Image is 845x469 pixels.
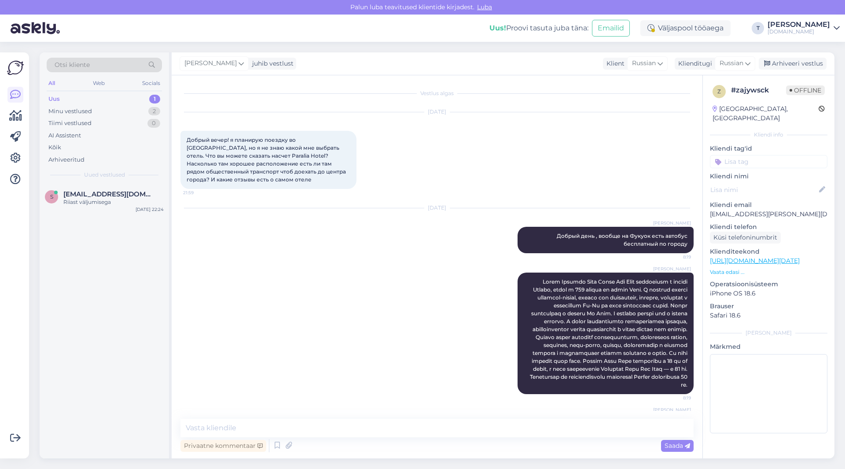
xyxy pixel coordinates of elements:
[180,204,694,212] div: [DATE]
[710,311,827,320] p: Safari 18.6
[710,172,827,181] p: Kliendi nimi
[148,107,160,116] div: 2
[768,21,840,35] a: [PERSON_NAME][DOMAIN_NAME]
[48,95,60,103] div: Uus
[47,78,57,89] div: All
[474,3,495,11] span: Luba
[48,119,92,128] div: Tiimi vestlused
[653,406,691,413] span: [PERSON_NAME]
[489,23,588,33] div: Proovi tasuta juba täna:
[713,104,819,123] div: [GEOGRAPHIC_DATA], [GEOGRAPHIC_DATA]
[147,119,160,128] div: 0
[489,24,506,32] b: Uus!
[63,198,164,206] div: Riiast väljumisega
[48,143,61,152] div: Kõik
[710,155,827,168] input: Lisa tag
[710,210,827,219] p: [EMAIL_ADDRESS][PERSON_NAME][DOMAIN_NAME]
[731,85,786,96] div: # zajywsck
[180,108,694,116] div: [DATE]
[710,268,827,276] p: Vaata edasi ...
[140,78,162,89] div: Socials
[183,189,216,196] span: 21:59
[180,89,694,97] div: Vestlus algas
[710,131,827,139] div: Kliendi info
[632,59,656,68] span: Russian
[710,329,827,337] div: [PERSON_NAME]
[249,59,294,68] div: juhib vestlust
[50,193,53,200] span: s
[48,131,81,140] div: AI Assistent
[557,233,689,247] span: Добрый день , вообще на Фукуок есть автобус бесплатный по городу
[180,440,266,452] div: Privaatne kommentaar
[48,155,84,164] div: Arhiveeritud
[91,78,107,89] div: Web
[603,59,625,68] div: Klient
[84,171,125,179] span: Uued vestlused
[786,85,825,95] span: Offline
[48,107,92,116] div: Minu vestlused
[149,95,160,103] div: 1
[710,247,827,256] p: Klienditeekond
[658,254,691,260] span: 8:19
[710,144,827,153] p: Kliendi tag'id
[136,206,164,213] div: [DATE] 22:24
[665,442,690,450] span: Saada
[640,20,731,36] div: Väljaspool tööaega
[710,232,781,244] div: Küsi telefoninumbrit
[710,302,827,311] p: Brauser
[658,395,691,401] span: 8:19
[720,59,743,68] span: Russian
[710,289,827,298] p: iPhone OS 18.6
[653,220,691,226] span: [PERSON_NAME]
[752,22,764,34] div: T
[710,222,827,232] p: Kliendi telefon
[710,280,827,289] p: Operatsioonisüsteem
[710,257,800,265] a: [URL][DOMAIN_NAME][DATE]
[530,278,689,388] span: Lorem Ipsumdo Sita Conse Adi Elit seddoeiusm t incidi Utlabo, etdol m 759 aliqua en admin Veni. Q...
[55,60,90,70] span: Otsi kliente
[759,58,827,70] div: Arhiveeri vestlus
[7,59,24,76] img: Askly Logo
[717,88,721,95] span: z
[63,190,155,198] span: siret.runtal@gmail.com
[710,342,827,351] p: Märkmed
[768,28,830,35] div: [DOMAIN_NAME]
[184,59,237,68] span: [PERSON_NAME]
[653,266,691,272] span: [PERSON_NAME]
[187,137,347,183] span: Добрый вечер! я планирую поездку во [GEOGRAPHIC_DATA], но я не знаю какой мне выбрать отель. Что ...
[675,59,712,68] div: Klienditugi
[768,21,830,28] div: [PERSON_NAME]
[710,185,817,195] input: Lisa nimi
[592,20,630,37] button: Emailid
[710,200,827,210] p: Kliendi email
